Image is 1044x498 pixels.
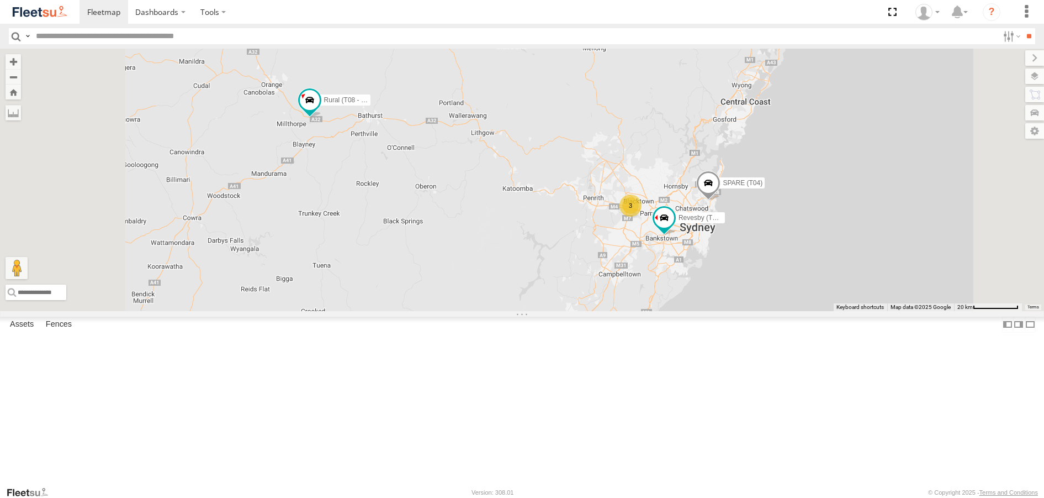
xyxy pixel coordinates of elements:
div: 3 [619,195,642,217]
label: Search Filter Options [999,28,1022,44]
button: Zoom out [6,69,21,85]
div: Darren Small [911,4,944,20]
button: Zoom in [6,54,21,69]
span: SPARE (T04) [723,180,762,187]
label: Hide Summary Table [1025,317,1036,333]
div: © Copyright 2025 - [928,489,1038,496]
img: fleetsu-logo-horizontal.svg [11,4,68,19]
span: Rural (T08 - [PERSON_NAME]) [324,96,417,104]
a: Visit our Website [6,487,57,498]
label: Dock Summary Table to the Right [1013,317,1024,333]
div: Version: 308.01 [471,489,513,496]
button: Drag Pegman onto the map to open Street View [6,257,28,279]
a: Terms and Conditions [979,489,1038,496]
label: Dock Summary Table to the Left [1002,317,1013,333]
span: Revesby (T07 - [PERSON_NAME]) [678,214,782,222]
span: Map data ©2025 Google [891,304,951,310]
button: Map scale: 20 km per 79 pixels [954,303,1022,311]
label: Measure [6,105,21,120]
a: Terms (opens in new tab) [1027,305,1039,309]
span: 20 km [957,304,973,310]
button: Keyboard shortcuts [836,303,884,311]
i: ? [983,3,1000,21]
label: Search Query [23,28,32,44]
button: Zoom Home [6,85,21,99]
label: Fences [40,317,77,333]
label: Assets [4,317,39,333]
label: Map Settings [1025,123,1044,139]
